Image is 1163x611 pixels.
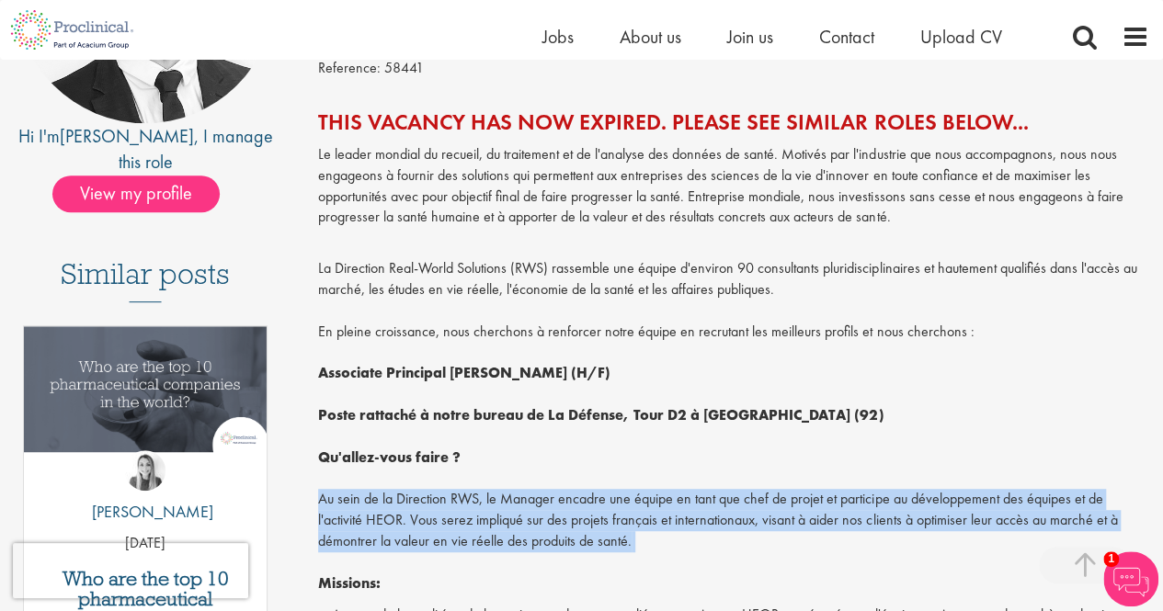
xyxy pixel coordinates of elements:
[125,450,165,491] img: Hannah Burke
[727,25,773,49] a: Join us
[318,58,381,79] label: Reference:
[920,25,1002,49] a: Upload CV
[542,25,574,49] a: Jobs
[78,450,213,533] a: Hannah Burke [PERSON_NAME]
[60,124,194,148] a: [PERSON_NAME]
[318,363,610,382] strong: Associate Principal [PERSON_NAME] (H/F)
[819,25,874,49] a: Contact
[78,500,213,524] p: [PERSON_NAME]
[318,573,381,593] strong: Missions:
[24,326,267,489] a: Link to a post
[620,25,681,49] a: About us
[13,543,248,598] iframe: reCAPTCHA
[24,533,267,554] p: [DATE]
[318,447,461,467] strong: Qu'allez-vous faire ?
[1103,551,1119,567] span: 1
[384,58,424,77] span: 58441
[1103,551,1158,606] img: Chatbot
[318,110,1149,134] h2: This vacancy has now expired. Please see similar roles below...
[24,326,267,452] img: Top 10 pharmaceutical companies in the world 2025
[52,179,238,203] a: View my profile
[14,123,277,175] div: Hi I'm , I manage this role
[318,144,1149,228] p: Le leader mondial du recueil, du traitement et de l'analyse des données de santé. Motivés par l'i...
[52,175,220,212] span: View my profile
[61,258,230,302] h3: Similar posts
[318,405,884,424] strong: Poste rattaché à notre bureau de La Défense, Tour D2 à [GEOGRAPHIC_DATA] (92)
[318,237,1149,594] p: La Direction Real-World Solutions (RWS) rassemble une équipe d'environ 90 consultants pluridiscip...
